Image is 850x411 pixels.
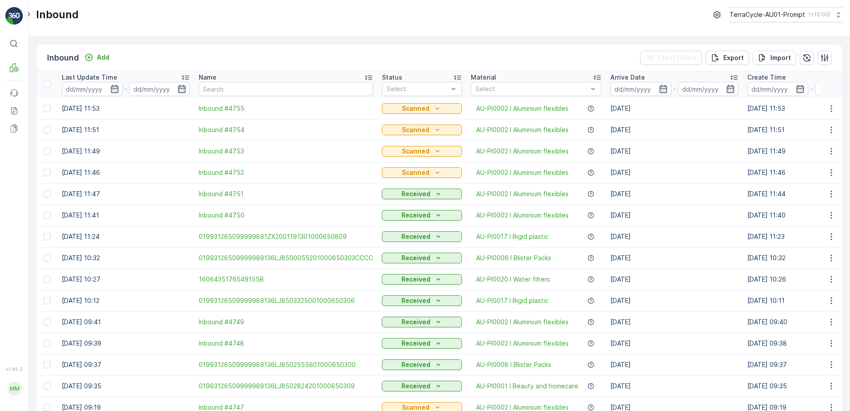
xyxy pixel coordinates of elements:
button: Received [382,189,462,199]
button: Scanned [382,146,462,157]
span: 01993126509999989136LJ8500055201000650303CCCC [199,254,373,262]
span: v 1.49.2 [5,367,23,372]
span: AU-PI0017 I Rigid plastic [476,232,549,241]
div: Toggle Row Selected [44,383,51,390]
a: Inbound #4752 [199,168,373,177]
div: Toggle Row Selected [44,297,51,304]
td: [DATE] [606,375,743,397]
td: [DATE] 09:39 [57,333,194,354]
p: Received [401,339,430,348]
p: Scanned [402,104,429,113]
td: [DATE] [606,311,743,333]
div: Toggle Row Selected [44,276,51,283]
a: 019931265099999891ZX2001191301000650809 [199,232,373,241]
td: [DATE] [606,290,743,311]
td: [DATE] [606,333,743,354]
a: Inbound #4755 [199,104,373,113]
input: dd/mm/yyyy [747,82,808,96]
p: ( +10:00 ) [809,11,830,18]
div: Toggle Row Selected [44,361,51,368]
a: Inbound #4749 [199,318,373,326]
p: Status [382,73,402,82]
a: AU-PI0002 I Aluminium flexibles [476,147,569,156]
button: Import [753,51,796,65]
p: Inbound [36,8,79,22]
div: Toggle Row Selected [44,318,51,326]
div: Toggle Row Selected [44,340,51,347]
a: Inbound #4751 [199,189,373,198]
button: Received [382,381,462,391]
p: Select [387,85,448,93]
p: - [673,84,676,94]
a: AU-PI0020 I Water filters [476,275,550,284]
a: AU-PI0002 I Aluminium flexibles [476,168,569,177]
p: Received [401,296,430,305]
p: Scanned [402,168,429,177]
a: Inbound #4750 [199,211,373,220]
div: Toggle Row Selected [44,126,51,133]
button: Scanned [382,103,462,114]
button: Received [382,317,462,327]
p: Last Update Time [62,73,117,82]
input: dd/mm/yyyy [678,82,739,96]
td: [DATE] 09:35 [57,375,194,397]
span: 01993126509999989136LJ8502555601000650300 [199,360,373,369]
button: Received [382,295,462,306]
td: [DATE] [606,269,743,290]
p: Received [401,232,430,241]
p: Create Time [747,73,786,82]
td: [DATE] 11:47 [57,183,194,205]
td: [DATE] 09:37 [57,354,194,375]
span: AU-PI0017 I Rigid plastic [476,296,549,305]
a: 01993126509999989136LJ8503325001000650306 [199,296,373,305]
button: Received [382,359,462,370]
input: dd/mm/yyyy [610,82,671,96]
td: [DATE] [606,226,743,247]
button: MM [5,374,23,404]
p: Received [401,189,430,198]
button: Received [382,338,462,349]
input: dd/mm/yyyy [62,82,123,96]
p: Received [401,275,430,284]
a: 01993126509999989136LJ8502824201000650309 [199,382,373,391]
button: Scanned [382,125,462,135]
a: AU-PI0002 I Aluminium flexibles [476,211,569,220]
p: Scanned [402,125,429,134]
p: Clear Filters [658,53,697,62]
p: Name [199,73,217,82]
button: Clear Filters [640,51,702,65]
button: Received [382,210,462,221]
p: Received [401,318,430,326]
input: dd/mm/yyyy [129,82,190,96]
td: [DATE] [606,354,743,375]
td: [DATE] 09:41 [57,311,194,333]
a: AU-PI0002 I Aluminium flexibles [476,125,569,134]
button: Scanned [382,167,462,178]
td: [DATE] 11:49 [57,141,194,162]
a: AU-PI0002 I Aluminium flexibles [476,318,569,326]
div: Toggle Row Selected [44,190,51,197]
button: Received [382,274,462,285]
p: Received [401,382,430,391]
span: Inbound #4754 [199,125,373,134]
a: AU-PI0001 I Beauty and homecare [476,382,578,391]
p: Add [97,53,109,62]
span: AU-PI0002 I Aluminium flexibles [476,104,569,113]
p: Arrive Date [610,73,645,82]
td: [DATE] [606,119,743,141]
a: AU-PI0002 I Aluminium flexibles [476,339,569,348]
td: [DATE] 11:41 [57,205,194,226]
button: Add [81,52,113,63]
p: Received [401,254,430,262]
span: AU-PI0008 I Blister Packs [476,254,551,262]
p: Import [770,53,791,62]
